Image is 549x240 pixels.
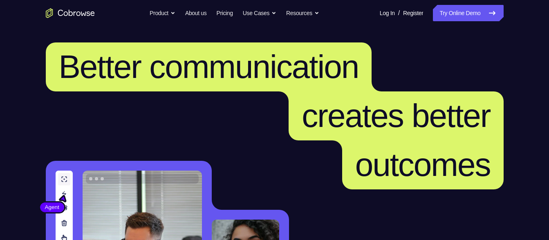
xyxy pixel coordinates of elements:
[46,8,95,18] a: Go to the home page
[398,8,400,18] span: /
[403,5,423,21] a: Register
[40,203,64,211] span: Agent
[302,98,490,134] span: creates better
[433,5,503,21] a: Try Online Demo
[243,5,276,21] button: Use Cases
[355,147,491,183] span: outcomes
[185,5,206,21] a: About us
[380,5,395,21] a: Log In
[150,5,175,21] button: Product
[286,5,319,21] button: Resources
[59,49,359,85] span: Better communication
[216,5,233,21] a: Pricing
